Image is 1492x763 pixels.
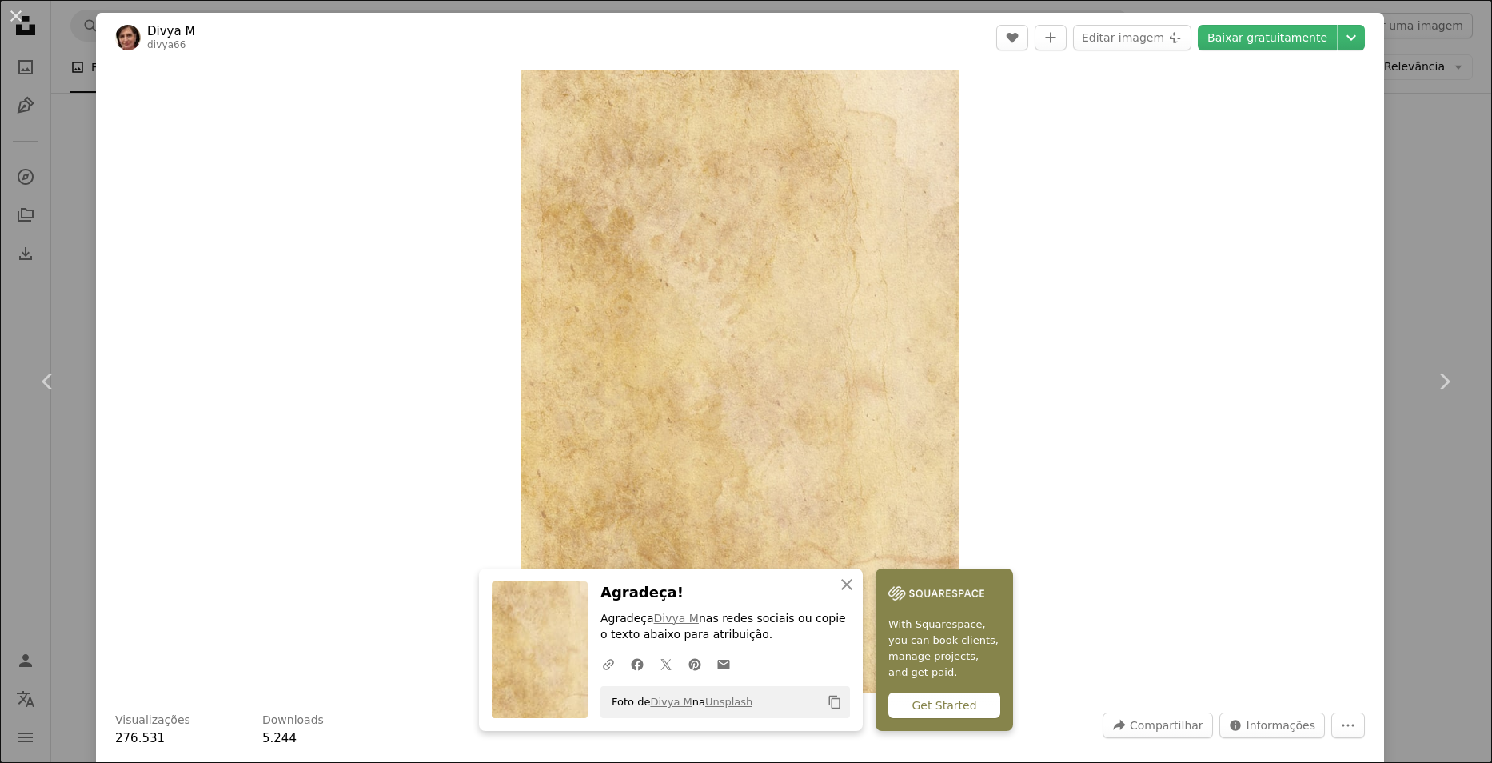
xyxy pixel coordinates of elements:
button: Editar imagem [1073,25,1191,50]
button: Compartilhar esta imagem [1103,713,1213,738]
img: file-1747939142011-51e5cc87e3c9 [888,581,984,605]
button: Escolha o tamanho do download [1338,25,1365,50]
p: Agradeça nas redes sociais ou copie o texto abaixo para atribuição. [600,611,850,643]
a: divya66 [147,39,186,50]
span: Compartilhar [1130,713,1203,737]
span: 276.531 [115,731,165,745]
button: Estatísticas desta imagem [1219,713,1325,738]
a: Divya M [650,696,692,708]
button: Copiar para a área de transferência [821,689,848,716]
a: Compartilhar no Pinterest [680,648,709,680]
button: Adicionar à coleção [1035,25,1067,50]
button: Ampliar esta imagem [521,70,959,693]
a: Divya M [147,23,195,39]
a: With Squarespace, you can book clients, manage projects, and get paid.Get Started [876,569,1013,731]
img: pessoa em sapatos pretos em pé no chão marrom [521,70,959,693]
h3: Downloads [262,713,324,729]
span: 5.244 [262,731,297,745]
a: Compartilhar no Twitter [652,648,680,680]
a: Compartilhar no Facebook [623,648,652,680]
div: Get Started [888,693,1000,718]
button: Mais ações [1331,713,1365,738]
h3: Agradeça! [600,581,850,605]
a: Compartilhar por e-mail [709,648,738,680]
span: Foto de na [604,689,752,715]
button: Curtir [996,25,1028,50]
a: Próximo [1396,305,1492,458]
span: Informações [1247,713,1315,737]
img: Ir para o perfil de Divya M [115,25,141,50]
a: Divya M [654,612,699,625]
a: Baixar gratuitamente [1198,25,1337,50]
h3: Visualizações [115,713,190,729]
span: With Squarespace, you can book clients, manage projects, and get paid. [888,617,1000,681]
a: Unsplash [705,696,752,708]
